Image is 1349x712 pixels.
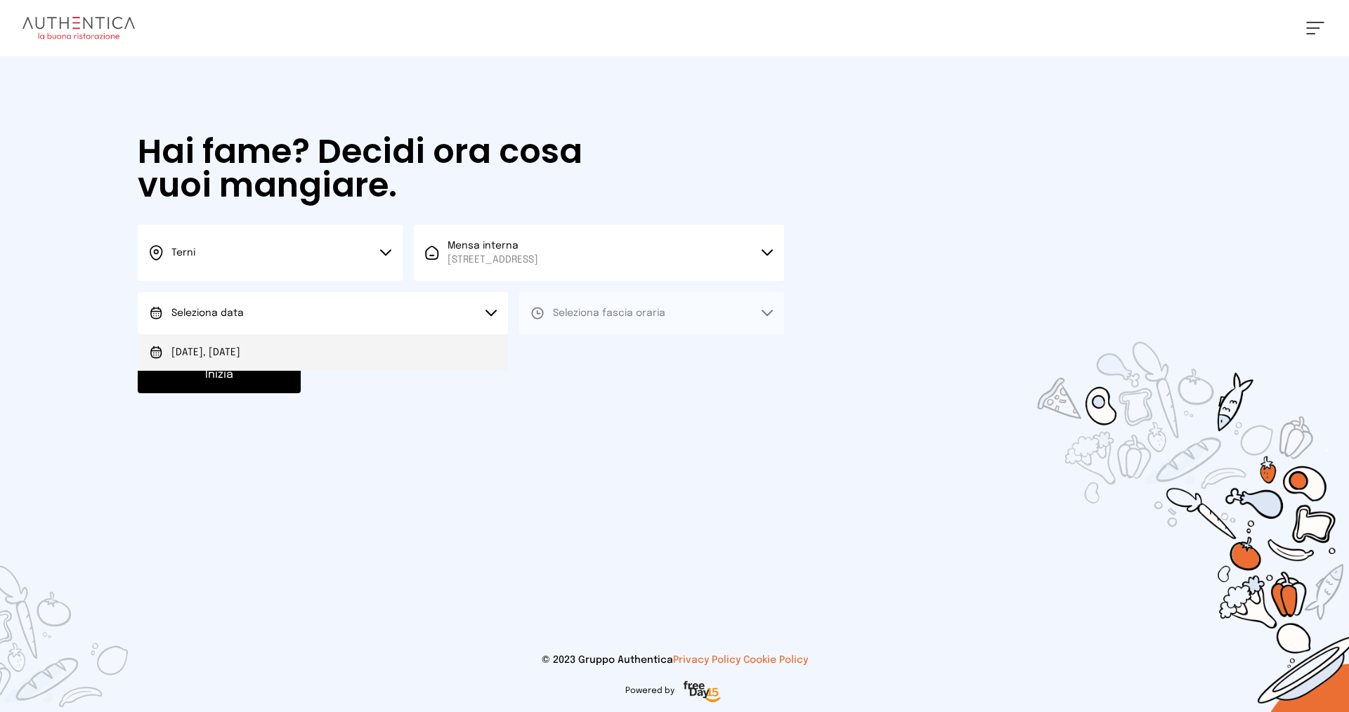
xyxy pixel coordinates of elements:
[625,685,674,697] span: Powered by
[22,653,1327,667] p: © 2023 Gruppo Authentica
[138,292,508,334] button: Seleziona data
[138,357,301,393] button: Inizia
[519,292,784,334] button: Seleziona fascia oraria
[553,308,665,318] span: Seleziona fascia oraria
[680,678,724,706] img: logo-freeday.3e08031.png
[743,655,808,665] a: Cookie Policy
[171,308,244,318] span: Seleziona data
[673,655,741,665] a: Privacy Policy
[171,345,240,360] span: [DATE], [DATE]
